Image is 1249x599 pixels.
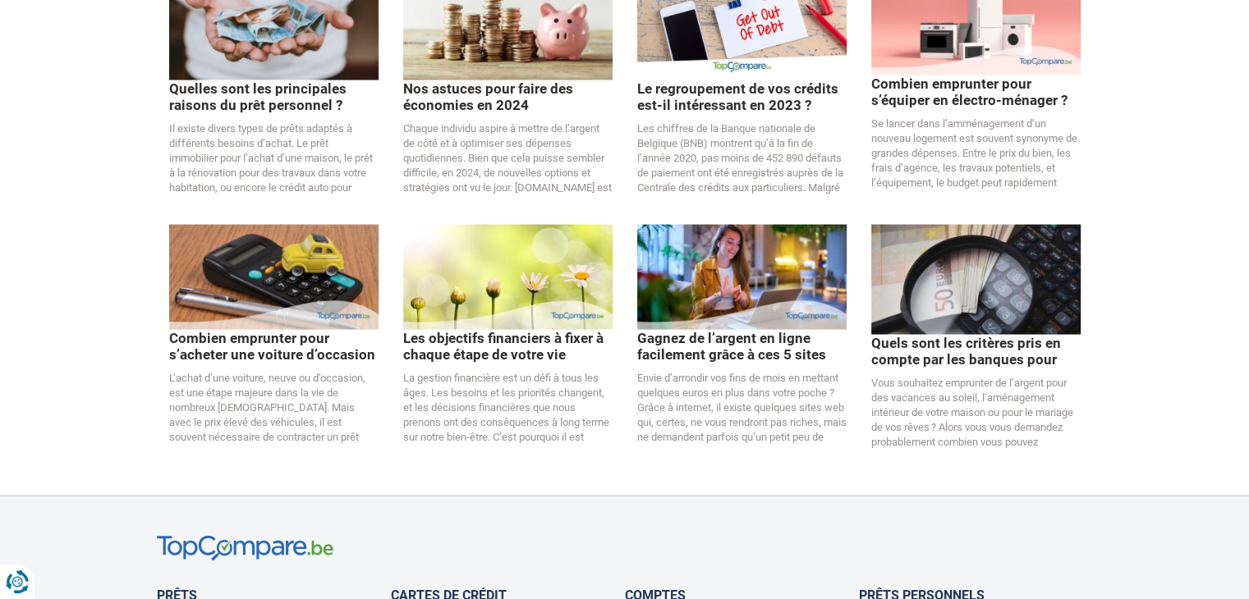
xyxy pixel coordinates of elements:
[169,330,379,363] p: Combien emprunter pour s’acheter une voiture d’occasion ?
[637,371,847,445] p: Envie d’arrondir vos fins de mois en mettant quelques euros en plus dans votre poche ? Grâce à in...
[871,335,1081,368] p: Quels sont les critères pris en compte par les banques pour calculer votre crédit ?
[637,80,847,113] p: Le regroupement de vos crédits est-il intéressant en 2023 ?
[403,80,613,113] p: Nos astuces pour faire des économies en 2024
[169,371,379,445] p: L’achat d’une voiture, neuve ou d’occasion, est une étape majeure dans la vie de nombreux [DEMOGR...
[403,330,613,363] p: Les objectifs financiers à fixer à chaque étape de votre vie
[169,18,379,195] a: Quelles sont les principales raisons du prêt personnel ?Il existe divers types de prêts adaptés à...
[403,121,613,195] p: Chaque individu aspire à mettre de l’argent de côté et à optimiser ses dépenses quotidiennes. Bie...
[637,18,847,195] a: Le regroupement de vos crédits est-il intéressant en 2023 ?Les chiffres de la Banque nationale de...
[403,371,613,445] p: La gestion financière est un défi à tous les âges. Les besoins et les priorités changent, et les ...
[403,18,613,195] a: Nos astuces pour faire des économies en 2024Chaque individu aspire à mettre de l’argent de côté e...
[637,225,847,330] img: Gagnez de l’argent en ligne facilement grâce à ces 5 sites internet
[637,121,847,195] p: Les chiffres de la Banque nationale de Belgique (BNB) montrent qu’à la fin de l’année 2020, pas m...
[871,75,1081,108] p: Combien emprunter pour s’équiper en électro-ménager ?
[637,330,847,363] p: Gagnez de l’argent en ligne facilement grâce à ces 5 sites internet
[169,225,379,330] img: Combien emprunter pour s’acheter une voiture d’occasion ?
[403,225,613,330] img: Les objectifs financiers à fixer à chaque étape de votre vie
[871,225,1081,334] img: Quels sont les critères pris en compte par les banques pour calculer votre crédit ?
[169,80,379,113] p: Quelles sont les principales raisons du prêt personnel ?
[157,536,333,561] img: TopCompare
[637,270,847,445] a: Gagnez de l’argent en ligne facilement grâce à ces 5 sites internetEnvie d’arrondir vos fins de m...
[169,270,379,445] a: Combien emprunter pour s’acheter une voiture d’occasion ?L’achat d’une voiture, neuve ou d’occasi...
[871,376,1081,450] p: Vous souhaitez emprunter de l’argent pour des vacances au soleil, l’aménagement intérieur de votr...
[871,117,1081,190] p: Se lancer dans l’amménagement d’un nouveau logement est souvent synonyme de grandes dépenses. Ent...
[403,270,613,445] a: Les objectifs financiers à fixer à chaque étape de votre vieLa gestion financière est un défi à t...
[169,121,379,195] p: Il existe divers types de prêts adaptés à différents besoins d’achat. Le prêt immobilier pour l’a...
[871,16,1081,190] a: Combien emprunter pour s’équiper en électro-ménager ?Se lancer dans l’amménagement d’un nouveau l...
[871,272,1081,450] a: Quels sont les critères pris en compte par les banques pour calculer votre crédit ?Vous souhaitez...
